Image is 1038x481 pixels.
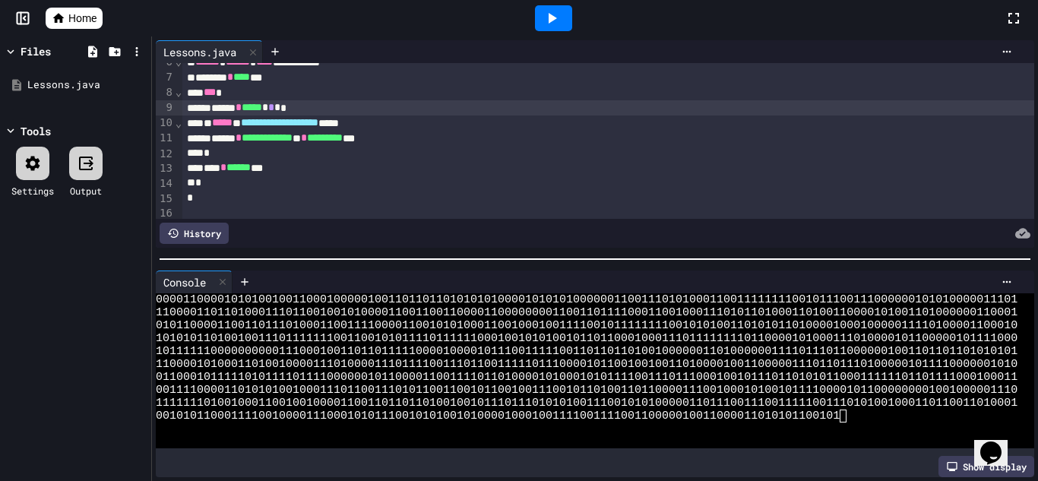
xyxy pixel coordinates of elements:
[156,206,175,221] div: 16
[156,40,263,63] div: Lessons.java
[70,184,102,198] div: Output
[156,384,1017,397] span: 0011110000110101010010001110110011101011001100101100100111001011010011011000011100100010100101111...
[156,397,1017,410] span: 1111111010010001100100100001100110110110100100101110111010101001110010101000001101110011100111110...
[156,116,175,131] div: 10
[156,147,175,162] div: 12
[156,358,1017,371] span: 1100001010001101001000011101000011101111001110110011111011100001011001001001101000010011000001110...
[68,11,97,26] span: Home
[21,43,51,59] div: Files
[156,271,233,293] div: Console
[938,456,1034,477] div: Show display
[160,223,229,244] div: History
[156,161,175,176] div: 13
[156,55,175,70] div: 6
[156,319,1017,332] span: 0101100001100110111010001100111100001100101010001100100010011110010111111110010101001101010110100...
[175,86,182,98] span: Fold line
[974,420,1023,466] iframe: chat widget
[156,332,1017,345] span: 1010101101001001110111111100110010101111011111100010010101001011011000100011101111111101100001010...
[11,184,54,198] div: Settings
[156,293,1017,306] span: 0000110000101010010011000100000100110110110101010100001010101000000110011101010001100111111110010...
[156,70,175,85] div: 7
[156,100,175,116] div: 9
[156,274,214,290] div: Console
[156,176,175,191] div: 14
[156,44,244,60] div: Lessons.java
[156,345,1017,358] span: 1011111100000000001110001001101101111100001000010111001111100110110110100100000011010000001111011...
[156,371,1017,384] span: 0110001011111010111101111000000101100001100111101101000010100010101111001110111000100101110110101...
[27,78,146,93] div: Lessons.java
[21,123,51,139] div: Tools
[156,410,840,422] span: 0010101100011110010000111000101011100101010010100001000100111100111100110000010011000011010101100101
[46,8,103,29] a: Home
[156,85,175,100] div: 8
[156,131,175,146] div: 11
[175,117,182,129] span: Fold line
[156,306,1017,319] span: 1100001101101000111011001001010000110011001100001100000000110011011110001100100011101011010001101...
[156,191,175,207] div: 15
